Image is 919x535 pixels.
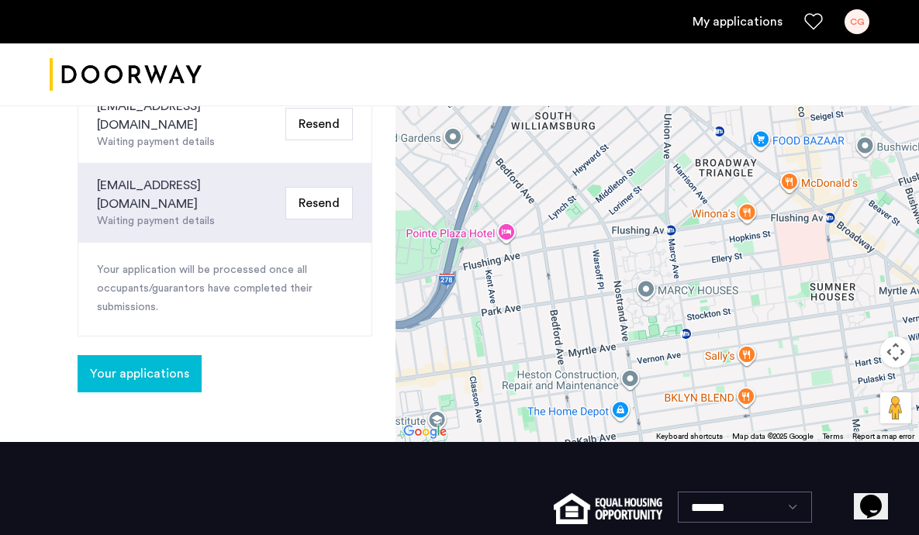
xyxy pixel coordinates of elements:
iframe: chat widget [854,473,903,519]
button: Resend Email [285,108,353,140]
div: [EMAIL_ADDRESS][DOMAIN_NAME] [97,97,279,134]
a: Report a map error [852,431,914,442]
button: button [78,355,202,392]
a: My application [693,12,783,31]
button: Drag Pegman onto the map to open Street View [880,392,911,423]
cazamio-button: Go to application [78,368,202,380]
img: logo [50,46,202,104]
span: Map data ©2025 Google [732,433,814,440]
button: Keyboard shortcuts [656,431,723,442]
a: Cazamio logo [50,46,202,104]
span: Your applications [90,364,189,383]
p: Your application will be processed once all occupants/guarantors have completed their submissions. [97,261,353,317]
img: Google [399,422,451,442]
a: Open this area in Google Maps (opens a new window) [399,422,451,442]
div: CG [845,9,869,34]
select: Language select [678,492,812,523]
button: Resend Email [285,187,353,219]
a: Terms [823,431,843,442]
img: equal-housing.png [554,493,662,524]
div: Waiting payment details [97,213,279,230]
div: Waiting payment details [97,134,279,150]
a: Favorites [804,12,823,31]
button: Map camera controls [880,337,911,368]
div: [EMAIL_ADDRESS][DOMAIN_NAME] [97,176,279,213]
